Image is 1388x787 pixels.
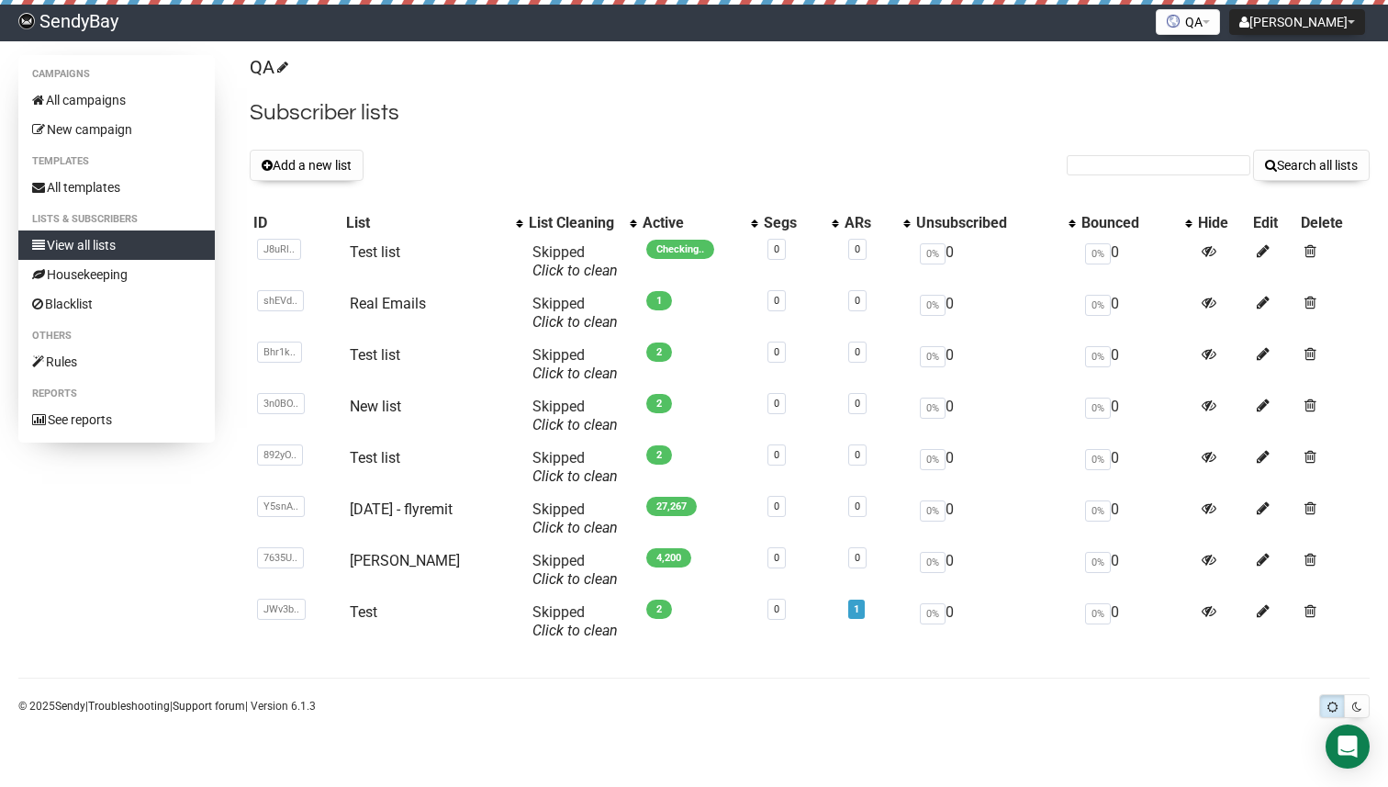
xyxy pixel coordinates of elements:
[855,295,860,307] a: 0
[912,210,1078,236] th: Unsubscribed: No sort applied, activate to apply an ascending sort
[912,339,1078,390] td: 0
[18,383,215,405] li: Reports
[920,552,946,573] span: 0%
[1081,214,1177,232] div: Bounced
[1229,9,1365,35] button: [PERSON_NAME]
[646,343,672,362] span: 2
[18,173,215,202] a: All templates
[1085,449,1111,470] span: 0%
[257,342,302,363] span: Bhr1k..
[920,398,946,419] span: 0%
[532,295,618,331] span: Skipped
[18,347,215,377] a: Rules
[532,467,618,485] a: Click to clean
[532,346,618,382] span: Skipped
[1249,210,1296,236] th: Edit: No sort applied, sorting is disabled
[920,449,946,470] span: 0%
[532,365,618,382] a: Click to clean
[350,449,400,467] a: Test list
[253,214,339,232] div: ID
[1085,243,1111,264] span: 0%
[646,445,672,465] span: 2
[912,287,1078,339] td: 0
[1297,210,1370,236] th: Delete: No sort applied, sorting is disabled
[1078,339,1195,390] td: 0
[532,243,618,279] span: Skipped
[774,346,779,358] a: 0
[1085,552,1111,573] span: 0%
[855,398,860,410] a: 0
[912,442,1078,493] td: 0
[1301,214,1366,232] div: Delete
[1194,210,1249,236] th: Hide: No sort applied, sorting is disabled
[88,700,170,713] a: Troubleshooting
[532,398,618,433] span: Skipped
[532,449,618,485] span: Skipped
[532,570,618,588] a: Click to clean
[250,150,364,181] button: Add a new list
[18,208,215,230] li: Lists & subscribers
[920,243,946,264] span: 0%
[774,449,779,461] a: 0
[774,603,779,615] a: 0
[18,230,215,260] a: View all lists
[250,96,1370,129] h2: Subscriber lists
[1085,346,1111,367] span: 0%
[257,393,305,414] span: 3n0BO..
[855,500,860,512] a: 0
[257,290,304,311] span: shEVd..
[18,85,215,115] a: All campaigns
[257,547,304,568] span: 7635U..
[1078,545,1195,596] td: 0
[532,500,618,536] span: Skipped
[912,493,1078,545] td: 0
[643,214,742,232] div: Active
[525,210,639,236] th: List Cleaning: No sort applied, activate to apply an ascending sort
[532,519,618,536] a: Click to clean
[342,210,525,236] th: List: No sort applied, activate to apply an ascending sort
[350,243,400,261] a: Test list
[350,552,460,569] a: [PERSON_NAME]
[1078,210,1195,236] th: Bounced: No sort applied, activate to apply an ascending sort
[350,295,426,312] a: Real Emails
[257,444,303,466] span: 892yO..
[18,151,215,173] li: Templates
[1085,603,1111,624] span: 0%
[1078,236,1195,287] td: 0
[855,552,860,564] a: 0
[532,622,618,639] a: Click to clean
[18,13,35,29] img: 3ac8fce606bea8c746622685618cfdae
[920,500,946,522] span: 0%
[55,700,85,713] a: Sendy
[532,262,618,279] a: Click to clean
[1078,390,1195,442] td: 0
[1085,398,1111,419] span: 0%
[532,313,618,331] a: Click to clean
[250,210,342,236] th: ID: No sort applied, sorting is disabled
[1166,14,1181,28] img: favicons
[257,599,306,620] span: JWv3b..
[774,500,779,512] a: 0
[916,214,1059,232] div: Unsubscribed
[18,115,215,144] a: New campaign
[774,552,779,564] a: 0
[920,603,946,624] span: 0%
[350,603,377,621] a: Test
[1198,214,1246,232] div: Hide
[532,603,618,639] span: Skipped
[646,548,691,568] span: 4,200
[1253,150,1370,181] button: Search all lists
[18,63,215,85] li: Campaigns
[1078,596,1195,647] td: 0
[774,243,779,255] a: 0
[257,496,305,517] span: Y5snA..
[1085,295,1111,316] span: 0%
[920,346,946,367] span: 0%
[173,700,245,713] a: Support forum
[639,210,760,236] th: Active: No sort applied, activate to apply an ascending sort
[1253,214,1293,232] div: Edit
[764,214,823,232] div: Segs
[532,416,618,433] a: Click to clean
[346,214,507,232] div: List
[912,545,1078,596] td: 0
